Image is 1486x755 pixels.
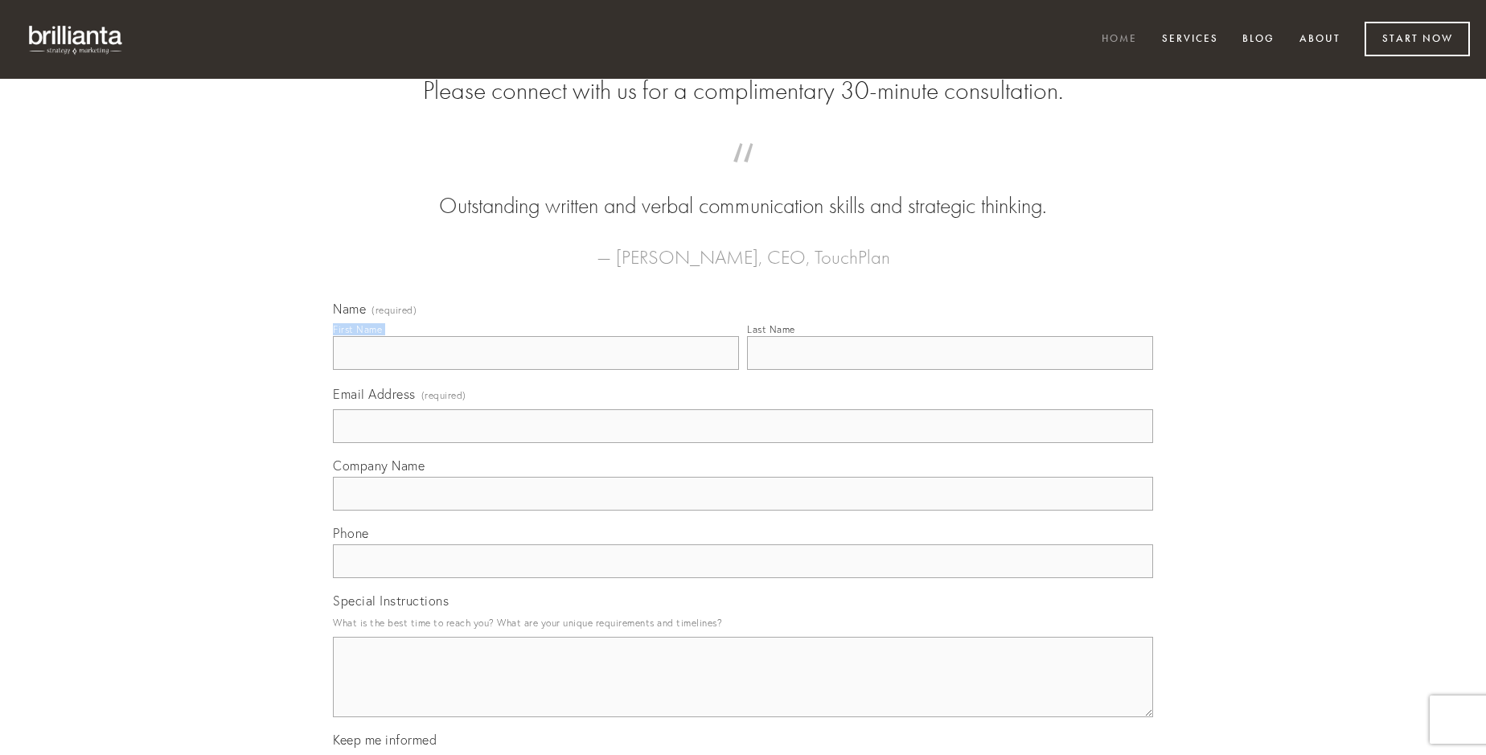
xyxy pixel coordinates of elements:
span: (required) [421,384,466,406]
a: Home [1091,27,1147,53]
a: Start Now [1365,22,1470,56]
div: Last Name [747,323,795,335]
p: What is the best time to reach you? What are your unique requirements and timelines? [333,612,1153,634]
div: First Name [333,323,382,335]
span: “ [359,159,1127,191]
span: Name [333,301,366,317]
span: Email Address [333,386,416,402]
a: Services [1151,27,1229,53]
span: Keep me informed [333,732,437,748]
span: Phone [333,525,369,541]
span: (required) [371,306,417,315]
span: Company Name [333,458,425,474]
a: About [1289,27,1351,53]
h2: Please connect with us for a complimentary 30-minute consultation. [333,76,1153,106]
blockquote: Outstanding written and verbal communication skills and strategic thinking. [359,159,1127,222]
figcaption: — [PERSON_NAME], CEO, TouchPlan [359,222,1127,273]
img: brillianta - research, strategy, marketing [16,16,137,63]
a: Blog [1232,27,1285,53]
span: Special Instructions [333,593,449,609]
